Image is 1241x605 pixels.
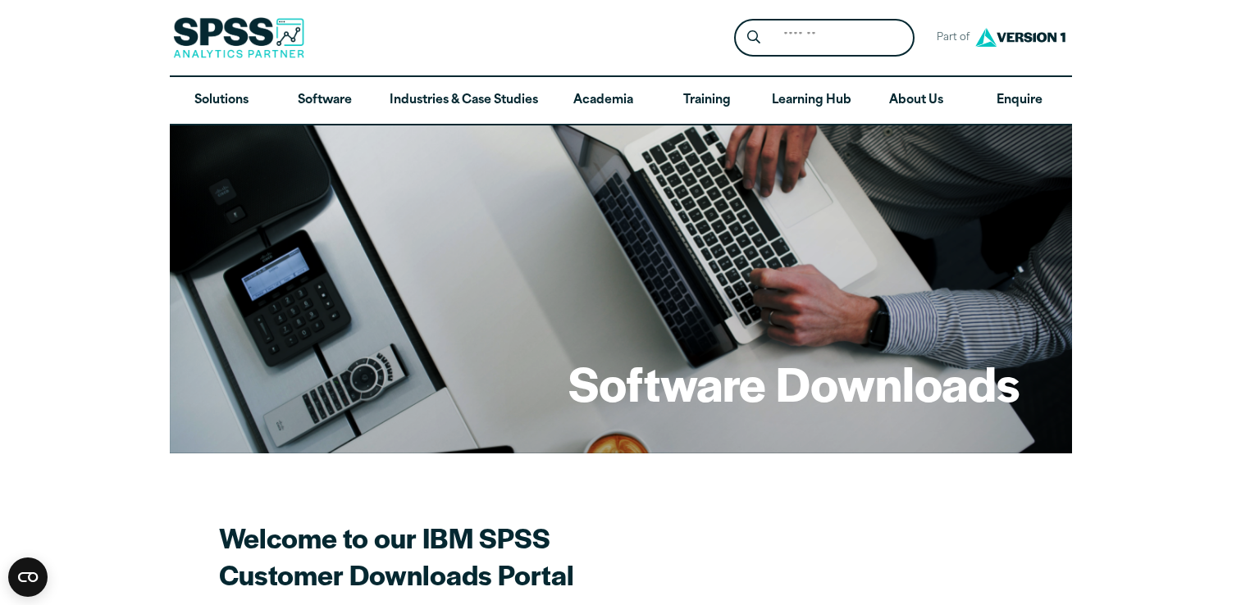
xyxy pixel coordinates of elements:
[738,23,769,53] button: Search magnifying glass icon
[865,77,968,125] a: About Us
[971,22,1070,52] img: Version1 Logo
[968,77,1071,125] a: Enquire
[568,351,1020,415] h1: Software Downloads
[376,77,551,125] a: Industries & Case Studies
[8,557,48,597] button: Open CMP widget
[759,77,865,125] a: Learning Hub
[273,77,376,125] a: Software
[170,77,1072,125] nav: Desktop version of site main menu
[551,77,655,125] a: Academia
[734,19,915,57] form: Site Header Search Form
[747,30,760,44] svg: Search magnifying glass icon
[928,26,971,50] span: Part of
[173,17,304,58] img: SPSS Analytics Partner
[170,77,273,125] a: Solutions
[219,519,793,593] h2: Welcome to our IBM SPSS Customer Downloads Portal
[655,77,758,125] a: Training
